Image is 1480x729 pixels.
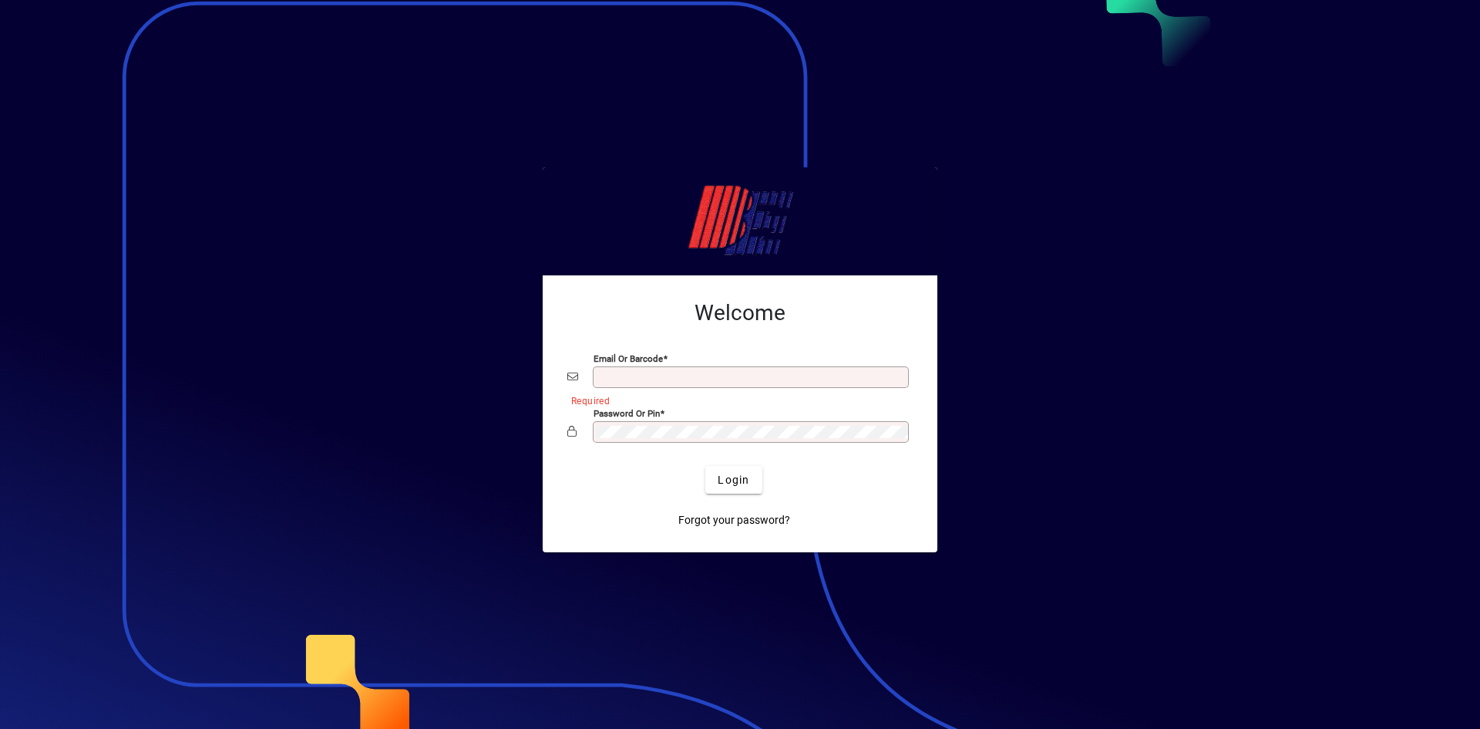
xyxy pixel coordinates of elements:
button: Login [705,466,762,494]
h2: Welcome [567,300,913,326]
mat-error: Required [571,392,900,408]
mat-label: Password or Pin [594,408,660,419]
span: Forgot your password? [678,512,790,528]
a: Forgot your password? [672,506,796,534]
span: Login [718,472,749,488]
mat-label: Email or Barcode [594,353,663,364]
